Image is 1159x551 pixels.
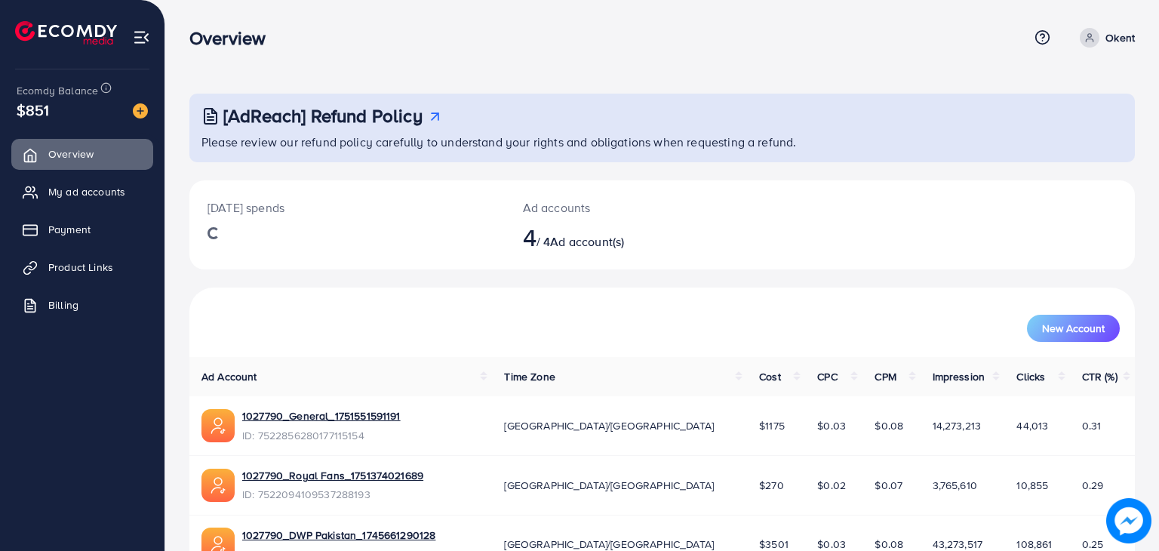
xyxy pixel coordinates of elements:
[1082,418,1102,433] span: 0.31
[242,528,435,543] a: 1027790_DWP Pakistan_1745661290128
[1016,369,1045,384] span: Clicks
[1016,418,1048,433] span: 44,013
[201,369,257,384] span: Ad Account
[242,408,401,423] a: 1027790_General_1751551591191
[1105,29,1135,47] p: Okent
[48,297,78,312] span: Billing
[933,369,985,384] span: Impression
[817,369,837,384] span: CPC
[933,478,977,493] span: 3,765,610
[242,487,423,502] span: ID: 7522094109537288193
[933,418,982,433] span: 14,273,213
[201,469,235,502] img: ic-ads-acc.e4c84228.svg
[504,478,714,493] span: [GEOGRAPHIC_DATA]/[GEOGRAPHIC_DATA]
[201,409,235,442] img: ic-ads-acc.e4c84228.svg
[817,418,846,433] span: $0.03
[1042,323,1105,334] span: New Account
[1106,498,1151,543] img: image
[504,418,714,433] span: [GEOGRAPHIC_DATA]/[GEOGRAPHIC_DATA]
[189,27,278,49] h3: Overview
[11,139,153,169] a: Overview
[208,199,487,217] p: [DATE] spends
[504,369,555,384] span: Time Zone
[48,260,113,275] span: Product Links
[1082,369,1117,384] span: CTR (%)
[223,105,423,127] h3: [AdReach] Refund Policy
[523,223,723,251] h2: / 4
[11,214,153,245] a: Payment
[817,478,846,493] span: $0.02
[523,199,723,217] p: Ad accounts
[242,428,401,443] span: ID: 7522856280177115154
[133,103,148,119] img: image
[875,369,896,384] span: CPM
[11,252,153,282] a: Product Links
[1074,28,1135,48] a: Okent
[48,146,94,162] span: Overview
[48,184,125,199] span: My ad accounts
[1082,478,1104,493] span: 0.29
[15,21,117,45] img: logo
[1016,478,1048,493] span: 10,855
[875,418,903,433] span: $0.08
[759,369,781,384] span: Cost
[523,220,536,254] span: 4
[875,478,902,493] span: $0.07
[11,290,153,320] a: Billing
[550,233,624,250] span: Ad account(s)
[759,478,784,493] span: $270
[17,99,50,121] span: $851
[201,133,1126,151] p: Please review our refund policy carefully to understand your rights and obligations when requesti...
[133,29,150,46] img: menu
[17,83,98,98] span: Ecomdy Balance
[11,177,153,207] a: My ad accounts
[48,222,91,237] span: Payment
[759,418,785,433] span: $1175
[1027,315,1120,342] button: New Account
[242,468,423,483] a: 1027790_Royal Fans_1751374021689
